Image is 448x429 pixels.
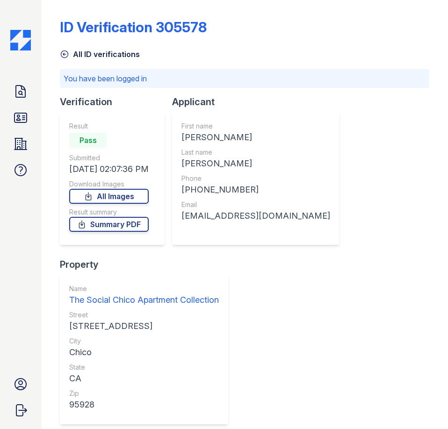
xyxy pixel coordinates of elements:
[60,258,236,271] div: Property
[69,398,219,411] div: 95928
[69,122,149,131] div: Result
[69,372,219,385] div: CA
[181,183,330,196] div: [PHONE_NUMBER]
[69,293,219,307] div: The Social Chico Apartment Collection
[69,207,149,217] div: Result summary
[69,189,149,204] a: All Images
[181,131,330,144] div: [PERSON_NAME]
[181,148,330,157] div: Last name
[181,174,330,183] div: Phone
[69,217,149,232] a: Summary PDF
[69,284,219,293] div: Name
[64,73,426,84] p: You have been logged in
[10,30,31,50] img: CE_Icon_Blue-c292c112584629df590d857e76928e9f676e5b41ef8f769ba2f05ee15b207248.png
[69,284,219,307] a: Name The Social Chico Apartment Collection
[69,310,219,320] div: Street
[60,95,172,108] div: Verification
[181,209,330,222] div: [EMAIL_ADDRESS][DOMAIN_NAME]
[69,179,149,189] div: Download Images
[69,389,219,398] div: Zip
[69,336,219,346] div: City
[181,157,330,170] div: [PERSON_NAME]
[69,320,219,333] div: [STREET_ADDRESS]
[181,122,330,131] div: First name
[69,153,149,163] div: Submitted
[69,363,219,372] div: State
[60,19,207,36] div: ID Verification 305578
[172,95,347,108] div: Applicant
[181,200,330,209] div: Email
[69,133,107,148] div: Pass
[69,346,219,359] div: Chico
[69,163,149,176] div: [DATE] 02:07:36 PM
[60,49,140,60] a: All ID verifications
